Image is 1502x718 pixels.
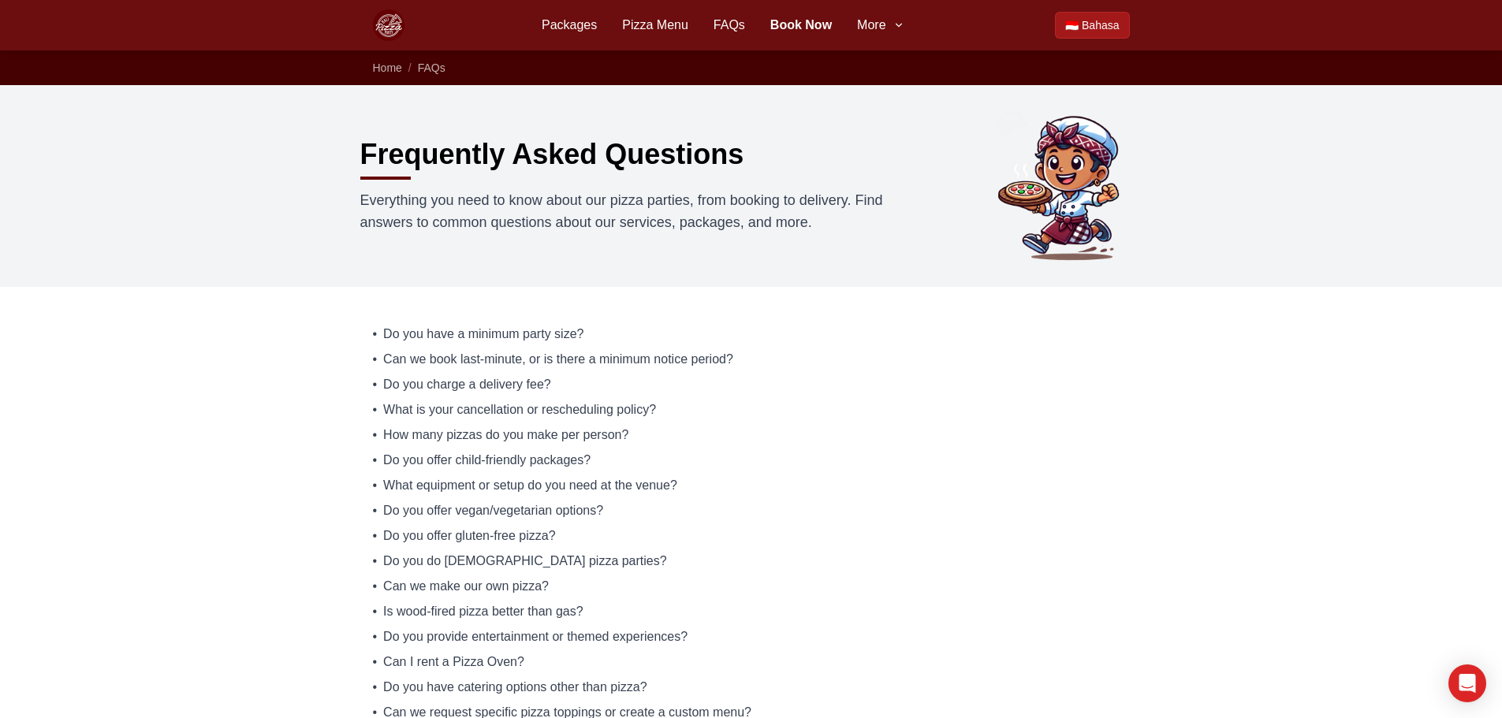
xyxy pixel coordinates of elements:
[373,552,1130,571] a: • Do you do [DEMOGRAPHIC_DATA] pizza parties?
[1448,664,1486,702] div: Open Intercom Messenger
[373,653,378,671] span: •
[373,501,378,520] span: •
[373,476,378,495] span: •
[373,61,402,74] a: Home
[373,627,378,646] span: •
[383,451,591,470] span: Do you offer child-friendly packages?
[622,16,688,35] a: Pizza Menu
[1082,17,1119,33] span: Bahasa
[373,426,1130,445] a: • How many pizzas do you make per person?
[383,526,556,545] span: Do you offer gluten-free pizza?
[373,350,378,369] span: •
[373,577,1130,596] a: • Can we make our own pizza?
[360,139,744,170] h1: Frequently Asked Questions
[383,350,733,369] span: Can we book last-minute, or is there a minimum notice period?
[373,501,1130,520] a: • Do you offer vegan/vegetarian options?
[383,678,647,697] span: Do you have catering options other than pizza?
[373,400,1130,419] a: • What is your cancellation or rescheduling policy?
[383,552,667,571] span: Do you do [DEMOGRAPHIC_DATA] pizza parties?
[373,678,378,697] span: •
[373,451,1130,470] a: • Do you offer child-friendly packages?
[373,325,1130,344] a: • Do you have a minimum party size?
[373,678,1130,697] a: • Do you have catering options other than pizza?
[373,602,378,621] span: •
[1055,12,1129,39] a: Beralih ke Bahasa Indonesia
[383,325,583,344] span: Do you have a minimum party size?
[373,350,1130,369] a: • Can we book last-minute, or is there a minimum notice period?
[373,9,404,41] img: Bali Pizza Party Logo
[373,476,1130,495] a: • What equipment or setup do you need at the venue?
[991,110,1142,262] img: Common questions about Bali Pizza Party
[373,526,378,545] span: •
[714,16,745,35] a: FAQs
[383,400,656,419] span: What is your cancellation or rescheduling policy?
[373,375,1130,394] a: • Do you charge a delivery fee?
[383,501,603,520] span: Do you offer vegan/vegetarian options?
[383,375,551,394] span: Do you charge a delivery fee?
[373,602,1130,621] a: • Is wood-fired pizza better than gas?
[408,60,412,76] li: /
[857,16,885,35] span: More
[383,653,524,671] span: Can I rent a Pizza Oven?
[373,325,378,344] span: •
[383,627,688,646] span: Do you provide entertainment or themed experiences?
[770,16,832,35] a: Book Now
[373,400,378,419] span: •
[360,189,890,233] p: Everything you need to know about our pizza parties, from booking to delivery. Find answers to co...
[373,627,1130,646] a: • Do you provide entertainment or themed experiences?
[373,653,1130,671] a: • Can I rent a Pizza Oven?
[373,426,378,445] span: •
[373,451,378,470] span: •
[418,61,445,74] a: FAQs
[542,16,597,35] a: Packages
[373,375,378,394] span: •
[857,16,904,35] button: More
[383,602,583,621] span: Is wood-fired pizza better than gas?
[383,476,677,495] span: What equipment or setup do you need at the venue?
[383,577,549,596] span: Can we make our own pizza?
[373,526,1130,545] a: • Do you offer gluten-free pizza?
[383,426,628,445] span: How many pizzas do you make per person?
[373,577,378,596] span: •
[373,552,378,571] span: •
